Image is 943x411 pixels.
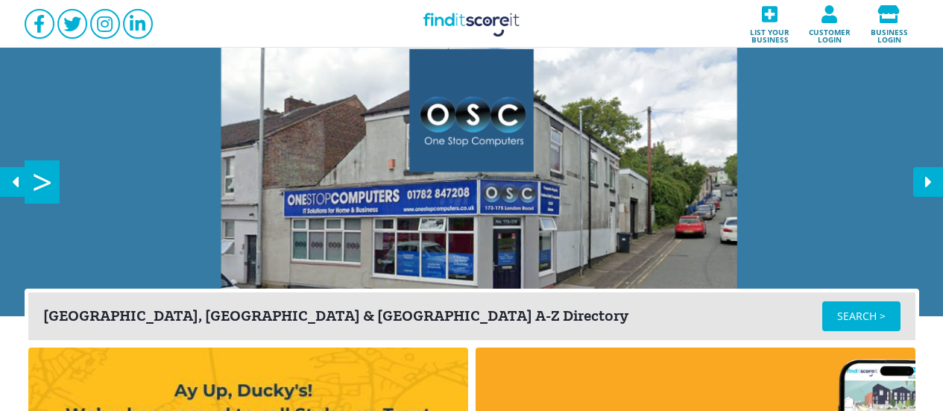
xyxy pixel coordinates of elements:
[25,160,60,204] span: >
[804,23,855,43] span: Customer login
[822,301,901,331] a: SEARCH >
[800,1,860,48] a: Customer login
[864,23,915,43] span: Business login
[745,23,795,43] span: List your business
[43,309,822,324] div: [GEOGRAPHIC_DATA], [GEOGRAPHIC_DATA] & [GEOGRAPHIC_DATA] A-Z Directory
[860,1,919,48] a: Business login
[740,1,800,48] a: List your business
